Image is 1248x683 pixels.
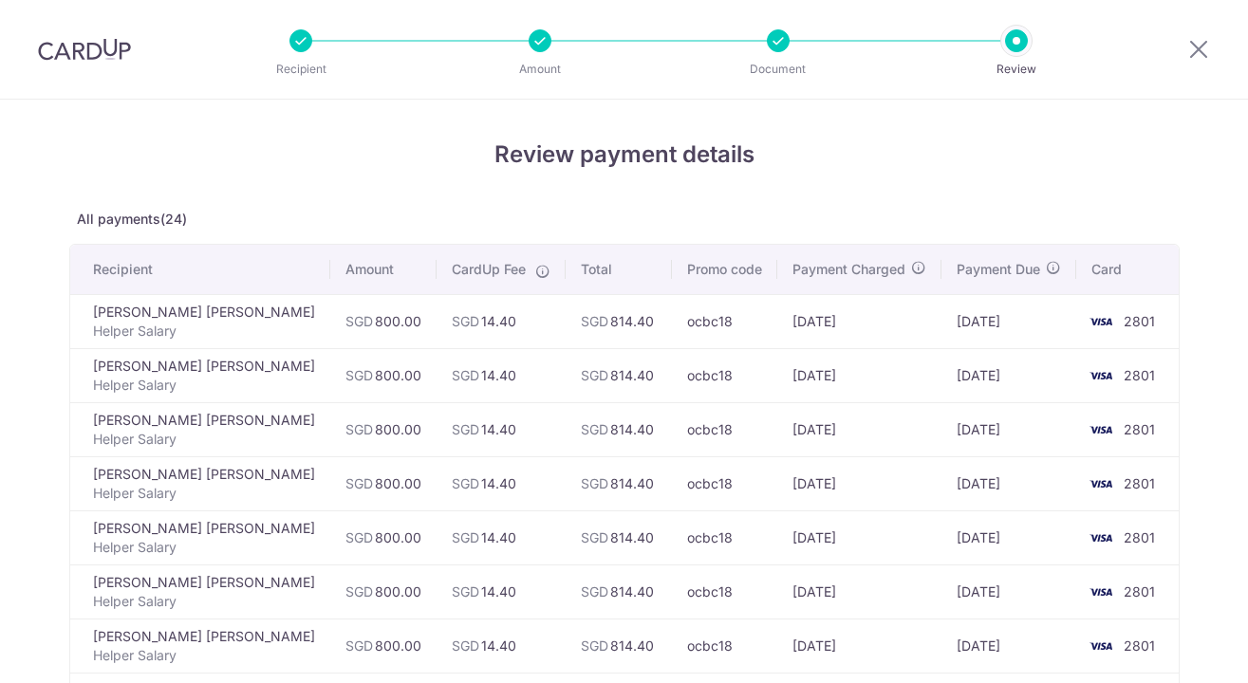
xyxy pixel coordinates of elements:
[566,294,672,348] td: 814.40
[437,294,566,348] td: 14.40
[672,618,777,673] td: ocbc18
[581,637,608,654] span: SGD
[581,529,608,545] span: SGD
[452,260,526,279] span: CardUp Fee
[345,583,373,600] span: SGD
[672,564,777,618] td: ocbc18
[437,510,566,564] td: 14.40
[330,348,437,402] td: 800.00
[708,60,848,79] p: Document
[941,456,1076,510] td: [DATE]
[330,245,437,294] th: Amount
[777,402,941,456] td: [DATE]
[345,367,373,383] span: SGD
[437,618,566,673] td: 14.40
[437,564,566,618] td: 14.40
[941,510,1076,564] td: [DATE]
[70,618,330,673] td: [PERSON_NAME] [PERSON_NAME]
[581,475,608,491] span: SGD
[345,637,373,654] span: SGD
[93,646,315,665] p: Helper Salary
[345,421,373,437] span: SGD
[452,421,479,437] span: SGD
[1082,472,1120,495] img: <span class="translation_missing" title="translation missing: en.account_steps.new_confirm_form.b...
[330,456,437,510] td: 800.00
[1126,626,1229,674] iframe: Opens a widget where you can find more information
[1082,635,1120,657] img: <span class="translation_missing" title="translation missing: en.account_steps.new_confirm_form.b...
[345,313,373,329] span: SGD
[777,348,941,402] td: [DATE]
[777,294,941,348] td: [DATE]
[437,402,566,456] td: 14.40
[1124,529,1155,545] span: 2801
[93,592,315,611] p: Helper Salary
[777,564,941,618] td: [DATE]
[330,564,437,618] td: 800.00
[672,245,777,294] th: Promo code
[1124,637,1155,654] span: 2801
[566,510,672,564] td: 814.40
[1124,367,1155,383] span: 2801
[470,60,610,79] p: Amount
[581,367,608,383] span: SGD
[330,618,437,673] td: 800.00
[1082,364,1120,387] img: <span class="translation_missing" title="translation missing: en.account_steps.new_confirm_form.b...
[566,348,672,402] td: 814.40
[330,294,437,348] td: 800.00
[38,38,131,61] img: CardUp
[70,294,330,348] td: [PERSON_NAME] [PERSON_NAME]
[452,529,479,545] span: SGD
[345,529,373,545] span: SGD
[437,348,566,402] td: 14.40
[1082,526,1120,549] img: <span class="translation_missing" title="translation missing: en.account_steps.new_confirm_form.b...
[231,60,371,79] p: Recipient
[69,210,1180,229] p: All payments(24)
[70,456,330,510] td: [PERSON_NAME] [PERSON_NAME]
[581,313,608,329] span: SGD
[330,402,437,456] td: 800.00
[941,402,1076,456] td: [DATE]
[581,583,608,600] span: SGD
[1124,313,1155,329] span: 2801
[792,260,905,279] span: Payment Charged
[946,60,1087,79] p: Review
[70,510,330,564] td: [PERSON_NAME] [PERSON_NAME]
[941,294,1076,348] td: [DATE]
[1124,475,1155,491] span: 2801
[566,564,672,618] td: 814.40
[70,564,330,618] td: [PERSON_NAME] [PERSON_NAME]
[1124,421,1155,437] span: 2801
[452,367,479,383] span: SGD
[957,260,1040,279] span: Payment Due
[345,475,373,491] span: SGD
[1082,310,1120,333] img: <span class="translation_missing" title="translation missing: en.account_steps.new_confirm_form.b...
[452,583,479,600] span: SGD
[93,538,315,557] p: Helper Salary
[672,510,777,564] td: ocbc18
[941,618,1076,673] td: [DATE]
[70,348,330,402] td: [PERSON_NAME] [PERSON_NAME]
[93,376,315,395] p: Helper Salary
[93,430,315,449] p: Helper Salary
[437,456,566,510] td: 14.40
[941,564,1076,618] td: [DATE]
[566,618,672,673] td: 814.40
[777,618,941,673] td: [DATE]
[1076,245,1178,294] th: Card
[330,510,437,564] td: 800.00
[777,510,941,564] td: [DATE]
[777,456,941,510] td: [DATE]
[70,402,330,456] td: [PERSON_NAME] [PERSON_NAME]
[672,402,777,456] td: ocbc18
[566,456,672,510] td: 814.40
[941,348,1076,402] td: [DATE]
[672,456,777,510] td: ocbc18
[452,475,479,491] span: SGD
[672,294,777,348] td: ocbc18
[566,245,672,294] th: Total
[69,138,1180,172] h4: Review payment details
[566,402,672,456] td: 814.40
[452,637,479,654] span: SGD
[1082,418,1120,441] img: <span class="translation_missing" title="translation missing: en.account_steps.new_confirm_form.b...
[1124,583,1155,600] span: 2801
